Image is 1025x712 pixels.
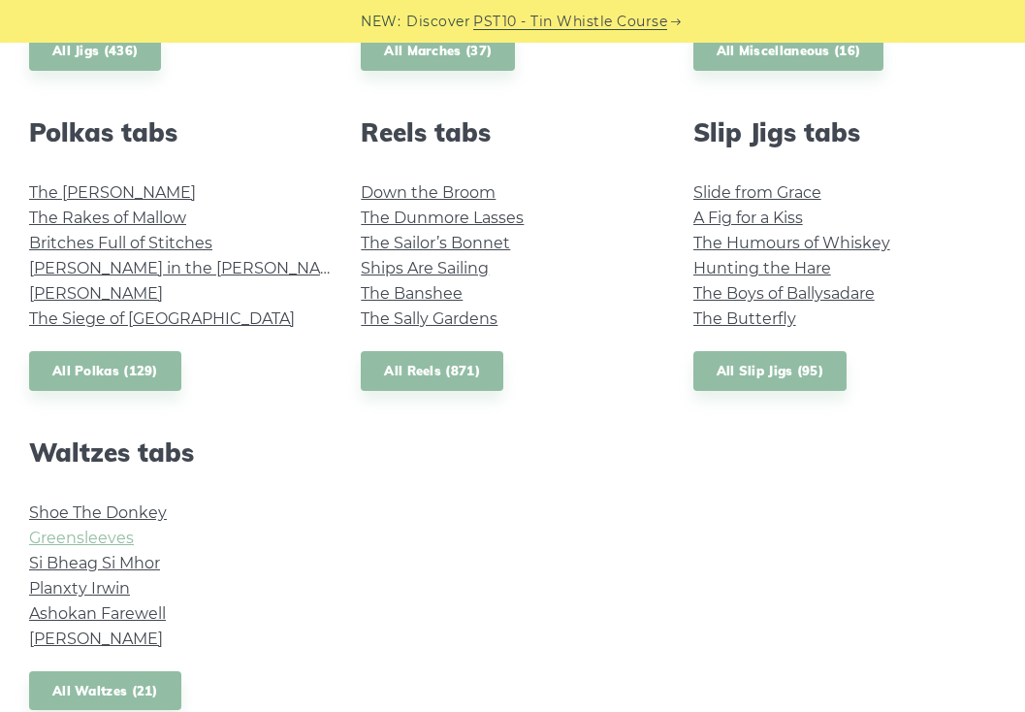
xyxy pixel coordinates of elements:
a: Slide from Grace [693,183,821,202]
h2: Waltzes tabs [29,437,332,468]
a: Ships Are Sailing [361,259,489,277]
h2: Polkas tabs [29,117,332,147]
a: All Slip Jigs (95) [693,351,847,391]
a: Si­ Bheag Si­ Mhor [29,554,160,572]
a: The Banshee [361,284,463,303]
a: The Boys of Ballysadare [693,284,875,303]
a: [PERSON_NAME] [29,284,163,303]
a: The Sally Gardens [361,309,497,328]
a: The [PERSON_NAME] [29,183,196,202]
span: NEW: [361,11,400,33]
a: The Dunmore Lasses [361,209,524,227]
a: All Jigs (436) [29,31,161,71]
a: Shoe The Donkey [29,503,167,522]
span: Discover [406,11,470,33]
a: [PERSON_NAME] [29,630,163,648]
a: [PERSON_NAME] in the [PERSON_NAME] [29,259,350,277]
a: Down the Broom [361,183,496,202]
a: Hunting the Hare [693,259,831,277]
a: The Rakes of Mallow [29,209,186,227]
a: All Marches (37) [361,31,515,71]
a: Greensleeves [29,529,134,547]
a: All Miscellaneous (16) [693,31,884,71]
a: A Fig for a Kiss [693,209,803,227]
h2: Slip Jigs tabs [693,117,996,147]
a: The Humours of Whiskey [693,234,890,252]
a: The Sailor’s Bonnet [361,234,510,252]
a: All Reels (871) [361,351,503,391]
h2: Reels tabs [361,117,663,147]
a: The Siege of [GEOGRAPHIC_DATA] [29,309,295,328]
a: Ashokan Farewell [29,604,166,623]
a: The Butterfly [693,309,796,328]
a: All Waltzes (21) [29,671,181,711]
a: All Polkas (129) [29,351,181,391]
a: Britches Full of Stitches [29,234,212,252]
a: PST10 - Tin Whistle Course [473,11,667,33]
a: Planxty Irwin [29,579,130,598]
